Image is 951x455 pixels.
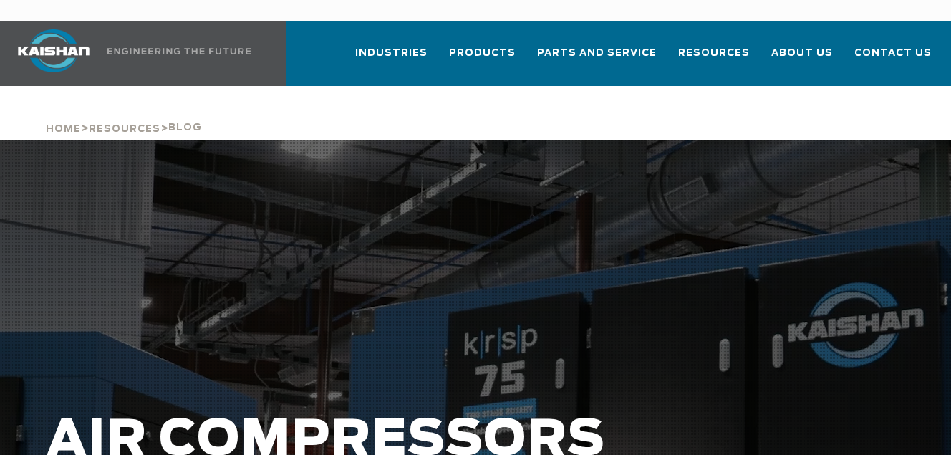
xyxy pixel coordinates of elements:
span: About Us [771,45,833,62]
a: Resources [678,34,750,83]
span: Blog [168,123,202,133]
a: Products [449,34,516,83]
span: Contact Us [854,45,932,62]
span: Home [46,125,81,134]
a: Parts and Service [537,34,657,83]
a: Industries [355,34,428,83]
a: Resources [89,122,160,135]
span: Resources [678,45,750,62]
span: Parts and Service [537,45,657,62]
span: Resources [89,125,160,134]
a: Home [46,122,81,135]
a: About Us [771,34,833,83]
span: Industries [355,45,428,62]
div: > > [46,86,202,140]
img: Engineering the future [107,48,251,54]
a: Contact Us [854,34,932,83]
span: Products [449,45,516,62]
